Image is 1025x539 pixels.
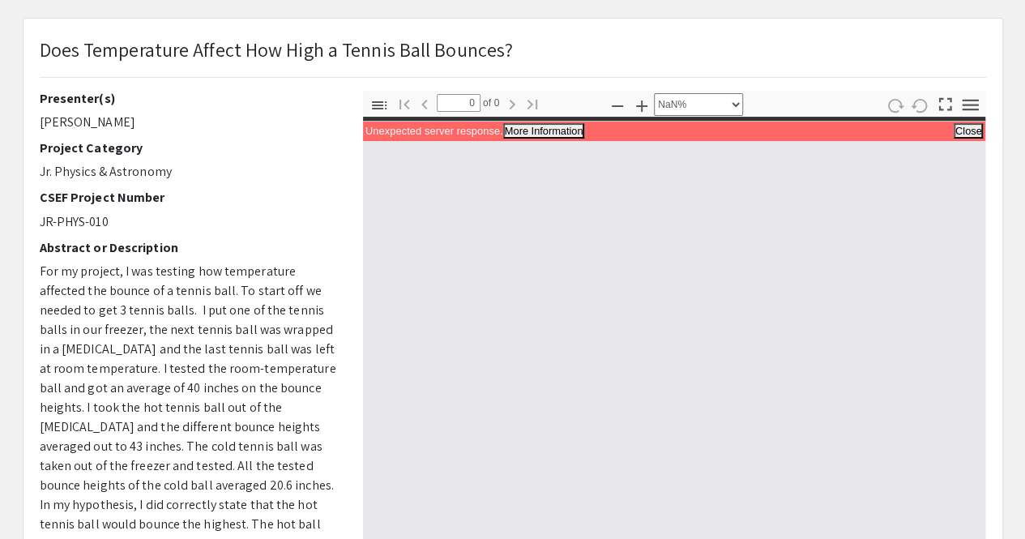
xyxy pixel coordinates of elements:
[628,93,656,117] button: Zoom In
[40,35,514,64] p: Does Temperature Affect How High a Tennis Ball Bounces?
[498,92,526,115] button: Next Page
[40,162,339,182] p: Jr. Physics & Astronomy
[365,93,393,117] button: Toggle Sidebar
[40,190,339,205] h2: CSEF Project Number
[40,240,339,255] h2: Abstract or Description
[654,93,743,116] select: Zoom
[956,93,984,117] button: Tools
[881,93,908,117] button: Rotate Clockwise
[519,92,546,115] button: Go to Last Page
[480,94,500,112] span: of 0
[503,123,585,139] button: More Information
[954,123,984,139] button: Close
[391,92,418,115] button: Go to First Page
[365,125,503,137] span: Unexpected server response.
[40,113,339,132] p: [PERSON_NAME]
[604,93,631,117] button: Zoom Out
[906,93,933,117] button: Rotate Counterclockwise
[40,212,339,232] p: JR-PHYS-010
[411,92,438,115] button: Previous Page
[437,94,480,112] input: Page
[931,91,959,114] button: Switch to Presentation Mode
[40,91,339,106] h2: Presenter(s)
[12,466,69,527] iframe: Chat
[40,140,339,156] h2: Project Category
